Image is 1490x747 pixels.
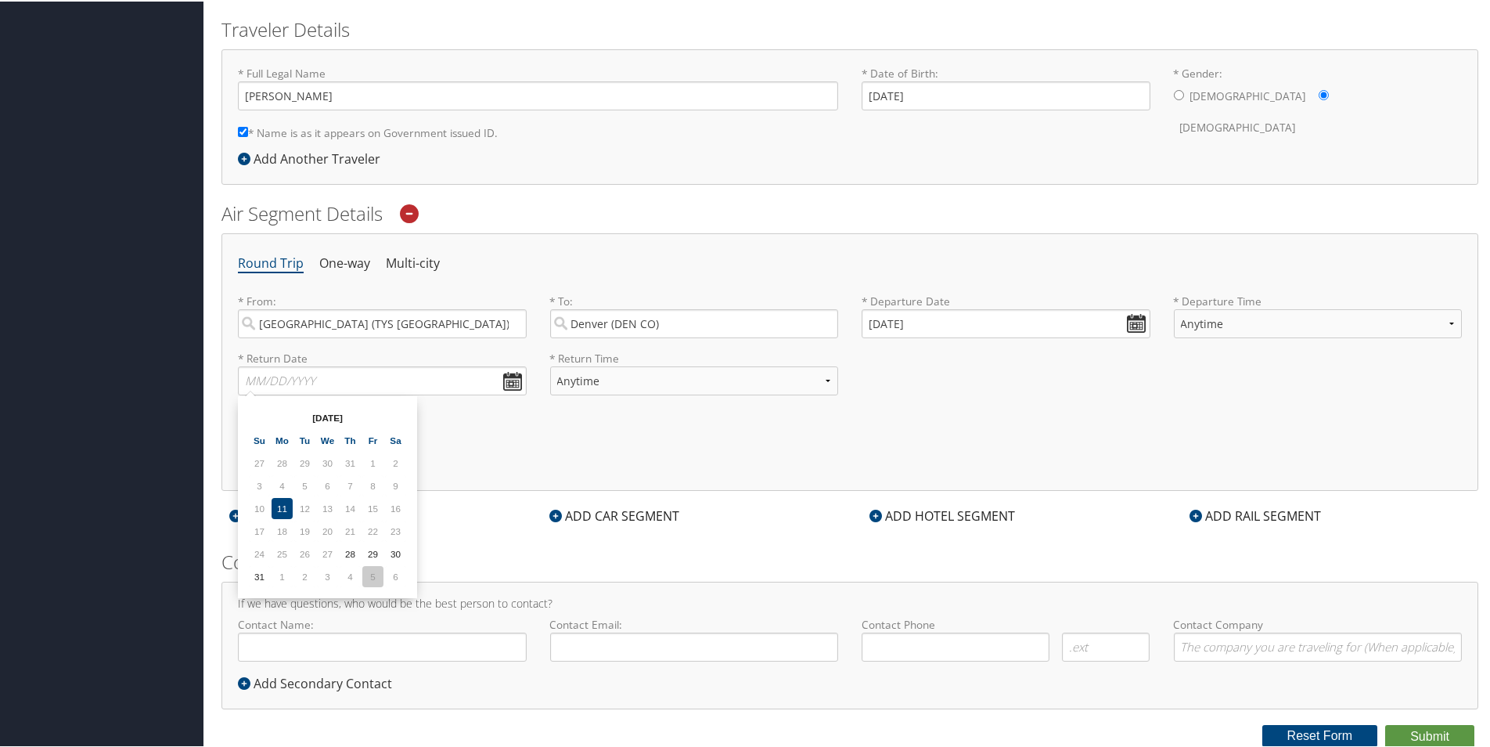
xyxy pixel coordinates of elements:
td: 6 [385,565,406,586]
td: 15 [362,496,383,518]
td: 13 [317,496,338,518]
div: Add Secondary Contact [238,673,400,691]
td: 9 [385,474,406,495]
input: Contact Name: [238,631,527,660]
div: Add Another Traveler [238,148,388,167]
select: * Departure Time [1174,308,1463,337]
label: * Name is as it appears on Government issued ID. [238,117,498,146]
label: Contact Email: [550,615,839,660]
td: 20 [317,519,338,540]
input: * Name is as it appears on Government issued ID. [238,125,248,135]
td: 5 [362,565,383,586]
label: * Date of Birth: [862,64,1150,109]
td: 8 [362,474,383,495]
th: Su [249,428,270,449]
th: Fr [362,428,383,449]
td: 1 [362,451,383,472]
input: MM/DD/YYYY [862,308,1150,337]
li: Round Trip [238,248,304,276]
td: 30 [317,451,338,472]
td: 2 [385,451,406,472]
h5: * Denotes required field [238,462,1462,473]
label: * Full Legal Name [238,64,838,109]
th: Mo [272,428,293,449]
td: 29 [362,542,383,563]
td: 1 [272,565,293,586]
td: 31 [249,565,270,586]
label: * To: [550,292,839,337]
td: 30 [385,542,406,563]
label: * Departure Date [862,292,1150,308]
td: 5 [294,474,315,495]
label: [DEMOGRAPHIC_DATA] [1180,111,1296,141]
td: 25 [272,542,293,563]
td: 14 [340,496,361,518]
td: 21 [340,519,361,540]
h2: Air Segment Details [221,199,1478,226]
input: MM/DD/YYYY [238,365,527,394]
td: 3 [317,565,338,586]
label: Contact Name: [238,615,527,660]
td: 16 [385,496,406,518]
td: 27 [249,451,270,472]
label: Contact Company [1174,615,1463,660]
th: Sa [385,428,406,449]
td: 24 [249,542,270,563]
th: Tu [294,428,315,449]
button: Submit [1385,724,1474,747]
input: * Gender:[DEMOGRAPHIC_DATA][DEMOGRAPHIC_DATA] [1319,88,1329,99]
td: 17 [249,519,270,540]
label: * Departure Time [1174,292,1463,349]
li: One-way [319,248,370,276]
td: 3 [249,474,270,495]
input: City or Airport Code [550,308,839,337]
td: 12 [294,496,315,518]
td: 26 [294,542,315,563]
label: * From: [238,292,527,337]
div: ADD HOTEL SEGMENT [862,505,1023,524]
div: ADD AIR SEGMENT [221,505,362,524]
td: 7 [340,474,361,495]
input: Contact Company [1174,631,1463,660]
input: * Gender:[DEMOGRAPHIC_DATA][DEMOGRAPHIC_DATA] [1174,88,1184,99]
label: * Return Time [550,349,839,365]
td: 28 [340,542,361,563]
input: City or Airport Code [238,308,527,337]
div: ADD RAIL SEGMENT [1182,505,1329,524]
input: .ext [1062,631,1150,660]
h6: Additional Options: [238,430,1462,438]
td: 4 [272,474,293,495]
td: 28 [272,451,293,472]
input: * Full Legal Name [238,80,838,109]
label: * Return Date [238,349,527,365]
div: ADD CAR SEGMENT [542,505,687,524]
h2: Traveler Details [221,15,1478,41]
input: * Date of Birth: [862,80,1150,109]
label: * Gender: [1174,64,1463,142]
td: 31 [340,451,361,472]
button: Reset Form [1262,724,1378,745]
li: Multi-city [386,248,440,276]
td: 27 [317,542,338,563]
td: 11 [272,496,293,518]
td: 2 [294,565,315,586]
td: 10 [249,496,270,518]
th: Th [340,428,361,449]
input: Contact Email: [550,631,839,660]
td: 23 [385,519,406,540]
th: [DATE] [272,406,383,427]
h4: If we have questions, who would be the best person to contact? [238,597,1462,608]
td: 18 [272,519,293,540]
td: 6 [317,474,338,495]
td: 4 [340,565,361,586]
td: 29 [294,451,315,472]
label: [DEMOGRAPHIC_DATA] [1190,80,1306,110]
label: Contact Phone [862,615,1150,631]
td: 22 [362,519,383,540]
td: 19 [294,519,315,540]
th: We [317,428,338,449]
h2: Contact Details: [221,547,1478,574]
